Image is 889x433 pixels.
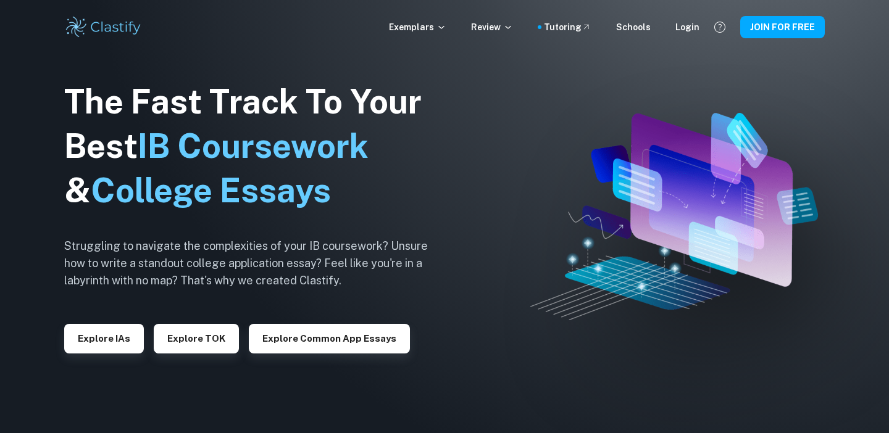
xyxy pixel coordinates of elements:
span: IB Coursework [138,126,369,165]
a: Login [675,20,699,34]
h1: The Fast Track To Your Best & [64,80,447,213]
p: Review [471,20,513,34]
button: Explore TOK [154,324,239,353]
h6: Struggling to navigate the complexities of your IB coursework? Unsure how to write a standout col... [64,237,447,289]
a: Explore TOK [154,332,239,344]
button: JOIN FOR FREE [740,16,825,38]
img: Clastify logo [64,15,143,39]
a: Explore IAs [64,332,144,344]
a: Tutoring [544,20,591,34]
a: Schools [616,20,651,34]
button: Help and Feedback [709,17,730,38]
button: Explore Common App essays [249,324,410,353]
img: Clastify hero [530,113,818,321]
button: Explore IAs [64,324,144,353]
span: College Essays [91,171,331,210]
a: Explore Common App essays [249,332,410,344]
p: Exemplars [389,20,446,34]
